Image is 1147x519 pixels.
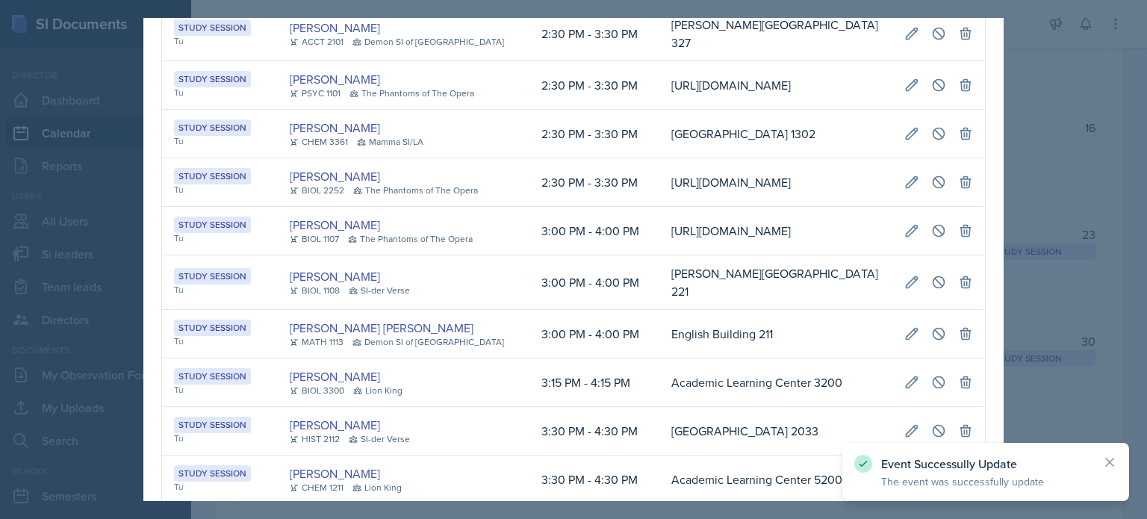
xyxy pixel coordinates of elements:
p: Event Successully Update [881,456,1090,471]
a: [PERSON_NAME] [290,367,380,385]
div: Tu [174,283,266,296]
td: [PERSON_NAME][GEOGRAPHIC_DATA] 327 [659,7,892,61]
td: Academic Learning Center 5200 [659,456,892,504]
div: SI-der Verse [349,432,410,446]
td: 2:30 PM - 3:30 PM [529,158,659,207]
a: [PERSON_NAME] [290,416,380,434]
div: Tu [174,34,266,48]
td: 3:00 PM - 4:00 PM [529,207,659,255]
div: Study Session [174,417,251,433]
td: Academic Learning Center 3200 [659,358,892,407]
div: Demon SI of [GEOGRAPHIC_DATA] [352,35,504,49]
a: [PERSON_NAME] [290,119,380,137]
td: 2:30 PM - 3:30 PM [529,110,659,158]
td: 3:30 PM - 4:30 PM [529,456,659,504]
div: Study Session [174,268,251,285]
div: CHEM 1211 [290,481,344,494]
div: Study Session [174,168,251,184]
td: [URL][DOMAIN_NAME] [659,61,892,110]
a: [PERSON_NAME] [290,267,380,285]
td: 2:30 PM - 3:30 PM [529,7,659,61]
div: BIOL 1108 [290,284,340,297]
div: Study Session [174,119,251,136]
div: Tu [174,432,266,445]
div: Study Session [174,71,251,87]
td: [GEOGRAPHIC_DATA] 2033 [659,407,892,456]
td: [URL][DOMAIN_NAME] [659,158,892,207]
div: Tu [174,231,266,245]
div: Study Session [174,368,251,385]
p: The event was successfully update [881,474,1090,489]
div: CHEM 3361 [290,135,348,149]
div: The Phantoms of The Opera [349,87,474,100]
td: 3:15 PM - 4:15 PM [529,358,659,407]
td: 3:30 PM - 4:30 PM [529,407,659,456]
a: [PERSON_NAME] [PERSON_NAME] [290,319,473,337]
a: [PERSON_NAME] [290,70,380,88]
td: [GEOGRAPHIC_DATA] 1302 [659,110,892,158]
div: Tu [174,134,266,148]
div: Study Session [174,19,251,36]
a: [PERSON_NAME] [290,167,380,185]
div: ACCT 2101 [290,35,344,49]
div: SI-der Verse [349,284,410,297]
div: Tu [174,383,266,397]
div: Tu [174,86,266,99]
td: 3:00 PM - 4:00 PM [529,255,659,310]
td: [PERSON_NAME][GEOGRAPHIC_DATA] 221 [659,255,892,310]
a: [PERSON_NAME] [290,216,380,234]
div: Tu [174,183,266,196]
div: HIST 2112 [290,432,340,446]
div: Tu [174,335,266,348]
div: Lion King [352,481,402,494]
div: MATH 1113 [290,335,344,349]
div: BIOL 2252 [290,184,344,197]
a: [PERSON_NAME] [290,19,380,37]
div: Study Session [174,320,251,336]
a: [PERSON_NAME] [290,464,380,482]
div: Study Session [174,465,251,482]
div: The Phantoms of The Opera [353,184,478,197]
td: [URL][DOMAIN_NAME] [659,207,892,255]
td: 3:00 PM - 4:00 PM [529,310,659,358]
div: Mamma SI/LA [357,135,423,149]
td: English Building 211 [659,310,892,358]
div: Demon SI of [GEOGRAPHIC_DATA] [352,335,504,349]
div: Tu [174,480,266,494]
div: Study Session [174,217,251,233]
div: BIOL 1107 [290,232,339,246]
div: PSYC 1101 [290,87,341,100]
td: 2:30 PM - 3:30 PM [529,61,659,110]
div: Lion King [353,384,402,397]
div: BIOL 3300 [290,384,344,397]
div: The Phantoms of The Opera [348,232,473,246]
